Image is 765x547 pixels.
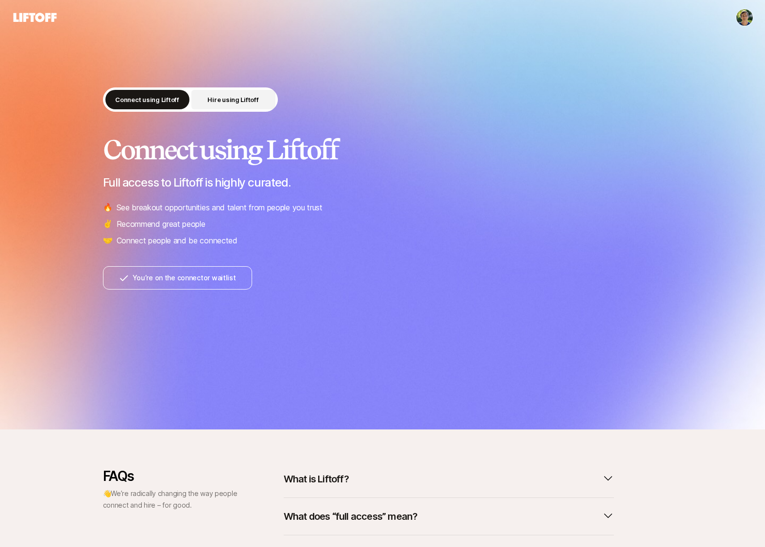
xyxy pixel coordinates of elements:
[103,234,113,247] span: 🤝
[284,468,614,490] button: What is Liftoff?
[103,218,113,230] span: ✌️
[103,201,113,214] span: 🔥
[115,95,179,104] p: Connect using Liftoff
[103,266,252,290] button: You’re on the connector waitlist
[284,506,614,527] button: What does “full access” mean?
[736,9,753,26] button: Brett Anderson
[103,489,238,509] span: We’re radically changing the way people connect and hire – for good.
[284,510,418,523] p: What does “full access” mean?
[103,176,663,189] p: Full access to Liftoff is highly curated.
[103,488,239,511] p: 👋
[117,201,323,214] p: See breakout opportunities and talent from people you trust
[117,234,238,247] p: Connect people and be connected
[736,9,753,26] img: Brett Anderson
[284,472,349,486] p: What is Liftoff?
[103,135,663,164] h2: Connect using Liftoff
[117,218,205,230] p: Recommend great people
[103,468,239,484] p: FAQs
[207,95,258,104] p: Hire using Liftoff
